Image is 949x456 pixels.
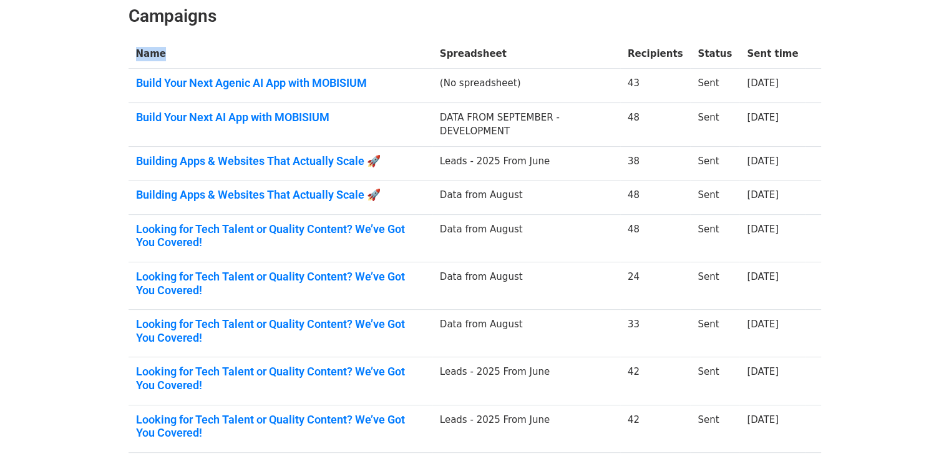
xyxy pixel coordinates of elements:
[136,111,425,124] a: Build Your Next AI App with MOBISIUM
[620,69,691,103] td: 43
[690,262,739,310] td: Sent
[432,405,620,452] td: Leads - 2025 From June
[136,365,425,392] a: Looking for Tech Talent or Quality Content? We’ve Got You Covered!
[432,146,620,181] td: Leads - 2025 From June
[747,366,779,377] a: [DATE]
[432,214,620,262] td: Data from August
[690,102,739,146] td: Sent
[620,146,691,181] td: 38
[690,310,739,357] td: Sent
[690,146,739,181] td: Sent
[129,39,432,69] th: Name
[747,189,779,201] a: [DATE]
[747,224,779,235] a: [DATE]
[432,310,620,357] td: Data from August
[690,181,739,215] td: Sent
[690,39,739,69] th: Status
[432,262,620,310] td: Data from August
[620,310,691,357] td: 33
[747,112,779,123] a: [DATE]
[620,357,691,405] td: 42
[739,39,805,69] th: Sent time
[690,214,739,262] td: Sent
[432,69,620,103] td: (No spreadsheet)
[620,262,691,310] td: 24
[129,6,821,27] h2: Campaigns
[136,76,425,90] a: Build Your Next Agenic AI App with MOBISIUM
[432,357,620,405] td: Leads - 2025 From June
[690,357,739,405] td: Sent
[620,405,691,452] td: 42
[620,39,691,69] th: Recipients
[620,181,691,215] td: 48
[747,77,779,89] a: [DATE]
[136,317,425,344] a: Looking for Tech Talent or Quality Content? We’ve Got You Covered!
[432,181,620,215] td: Data from August
[136,270,425,297] a: Looking for Tech Talent or Quality Content? We’ve Got You Covered!
[747,414,779,425] a: [DATE]
[136,154,425,168] a: Building Apps & Websites That Actually Scale 🚀
[690,405,739,452] td: Sent
[620,102,691,146] td: 48
[432,102,620,146] td: DATA FROM SEPTEMBER - DEVELOPMENT
[620,214,691,262] td: 48
[136,188,425,202] a: Building Apps & Websites That Actually Scale 🚀
[136,222,425,249] a: Looking for Tech Talent or Quality Content? We’ve Got You Covered!
[747,319,779,330] a: [DATE]
[136,413,425,440] a: Looking for Tech Talent or Quality Content? We’ve Got You Covered!
[747,156,779,167] a: [DATE]
[432,39,620,69] th: Spreadsheet
[887,396,949,456] iframe: Chat Widget
[747,271,779,282] a: [DATE]
[690,69,739,103] td: Sent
